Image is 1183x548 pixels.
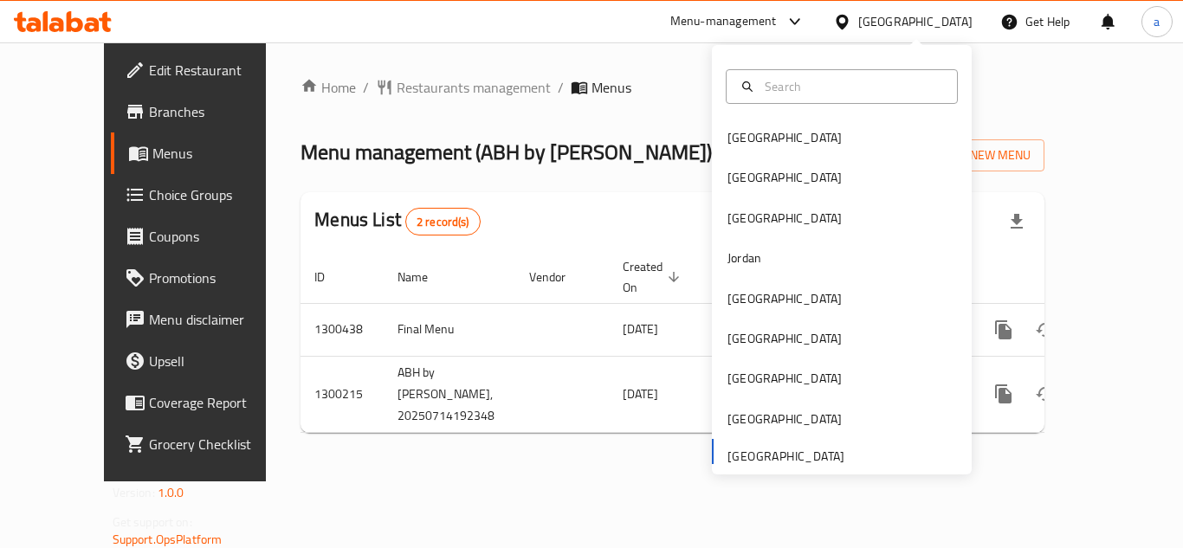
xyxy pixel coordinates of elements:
[149,434,288,455] span: Grocery Checklist
[623,256,685,298] span: Created On
[1025,309,1066,351] button: Change Status
[111,174,301,216] a: Choice Groups
[111,299,301,340] a: Menu disclaimer
[384,303,515,356] td: Final Menu
[727,329,842,348] div: [GEOGRAPHIC_DATA]
[111,216,301,257] a: Coupons
[301,356,384,432] td: 1300215
[558,77,564,98] li: /
[111,49,301,91] a: Edit Restaurant
[111,91,301,132] a: Branches
[727,248,761,268] div: Jordan
[398,267,450,287] span: Name
[670,11,777,32] div: Menu-management
[727,369,842,388] div: [GEOGRAPHIC_DATA]
[301,303,384,356] td: 1300438
[924,145,1031,166] span: Add New Menu
[727,128,842,147] div: [GEOGRAPHIC_DATA]
[158,481,184,504] span: 1.0.0
[858,12,973,31] div: [GEOGRAPHIC_DATA]
[314,267,347,287] span: ID
[397,77,551,98] span: Restaurants management
[314,207,480,235] h2: Menus List
[405,208,481,235] div: Total records count
[910,139,1044,171] button: Add New Menu
[623,383,658,405] span: [DATE]
[591,77,631,98] span: Menus
[384,356,515,432] td: ABH by [PERSON_NAME], 20250714192348
[301,132,712,171] span: Menu management ( ABH by [PERSON_NAME] )
[111,132,301,174] a: Menus
[149,351,288,371] span: Upsell
[727,409,842,429] div: [GEOGRAPHIC_DATA]
[111,423,301,465] a: Grocery Checklist
[149,392,288,413] span: Coverage Report
[1025,373,1066,415] button: Change Status
[727,168,842,187] div: [GEOGRAPHIC_DATA]
[111,257,301,299] a: Promotions
[529,267,588,287] span: Vendor
[149,268,288,288] span: Promotions
[1154,12,1160,31] span: a
[376,77,551,98] a: Restaurants management
[149,101,288,122] span: Branches
[363,77,369,98] li: /
[406,214,480,230] span: 2 record(s)
[111,340,301,382] a: Upsell
[152,143,288,164] span: Menus
[727,289,842,308] div: [GEOGRAPHIC_DATA]
[149,309,288,330] span: Menu disclaimer
[758,77,947,96] input: Search
[983,309,1025,351] button: more
[149,226,288,247] span: Coupons
[149,60,288,81] span: Edit Restaurant
[623,318,658,340] span: [DATE]
[996,201,1038,242] div: Export file
[727,209,842,228] div: [GEOGRAPHIC_DATA]
[113,511,192,533] span: Get support on:
[301,77,356,98] a: Home
[111,382,301,423] a: Coverage Report
[983,373,1025,415] button: more
[301,77,1044,98] nav: breadcrumb
[113,481,155,504] span: Version:
[149,184,288,205] span: Choice Groups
